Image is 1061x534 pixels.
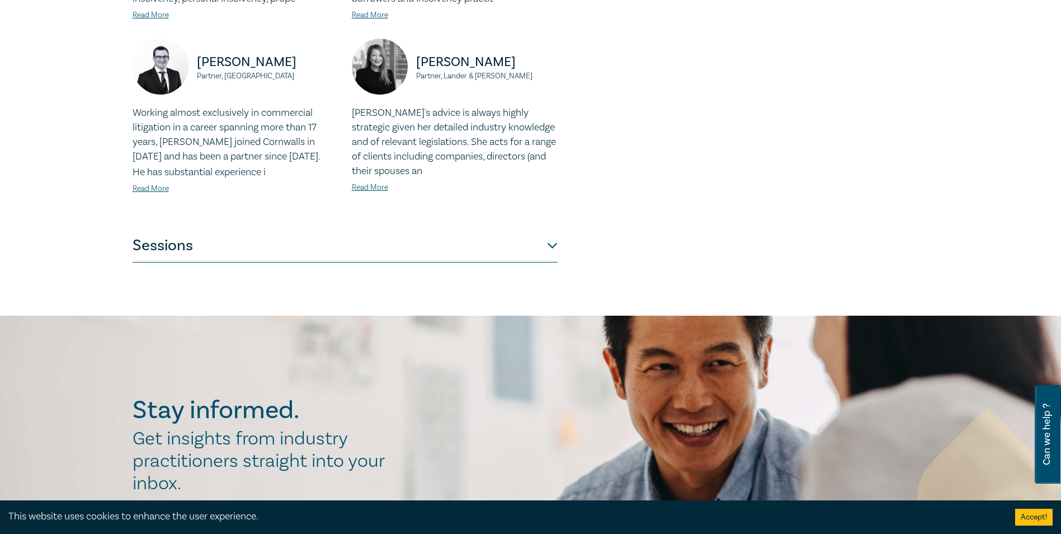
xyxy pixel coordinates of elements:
[197,72,338,80] small: Partner, [GEOGRAPHIC_DATA]
[1015,509,1053,526] button: Accept cookies
[352,106,558,179] p: [PERSON_NAME]'s advice is always highly strategic given her detailed industry knowledge and of re...
[1041,392,1052,477] span: Can we help ?
[133,184,169,194] a: Read More
[133,165,338,180] p: He has substantial experience i
[352,39,408,95] img: https://s3.ap-southeast-2.amazonaws.com/leo-cussen-store-production-content/Contacts/Lily%20Nguye...
[133,106,338,164] p: Working almost exclusively in commercial litigation in a career spanning more than 17 years, [PER...
[352,10,388,20] a: Read More
[416,53,558,71] p: [PERSON_NAME]
[133,396,397,425] h2: Stay informed.
[197,53,338,71] p: [PERSON_NAME]
[8,509,998,524] div: This website uses cookies to enhance the user experience.
[416,72,558,80] small: Partner, Lander & [PERSON_NAME]
[133,39,188,95] img: https://s3.ap-southeast-2.amazonaws.com/leo-cussen-store-production-content/Contacts/Jarrod%20Mun...
[133,10,169,20] a: Read More
[352,182,388,193] a: Read More
[133,428,397,495] h2: Get insights from industry practitioners straight into your inbox.
[133,229,558,263] button: Sessions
